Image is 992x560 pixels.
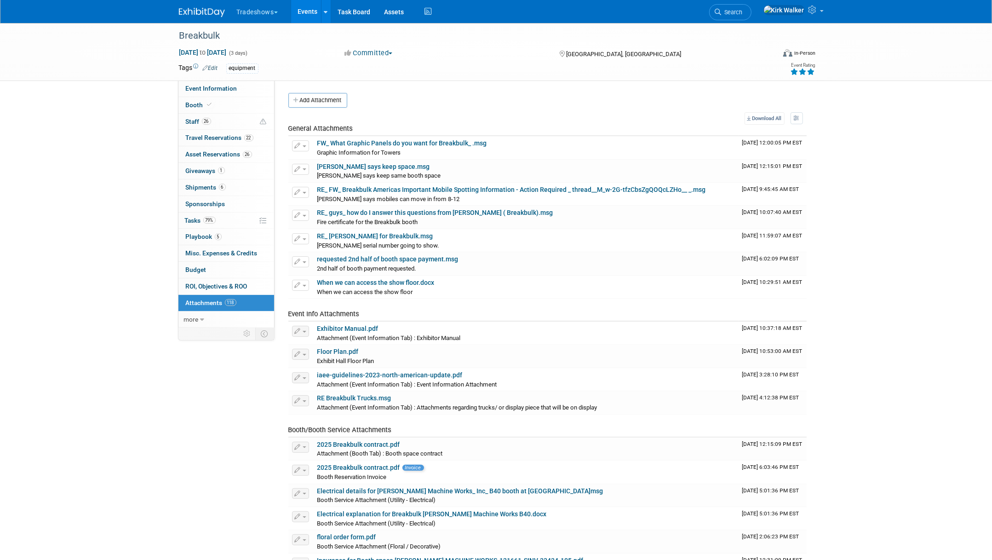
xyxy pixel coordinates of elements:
span: Potential Scheduling Conflict -- at least one attendee is tagged in another overlapping event. [260,118,267,126]
span: Booth/Booth Service Attachments [288,426,392,434]
a: Booth [178,97,274,113]
span: (3 days) [229,50,248,56]
span: Staff [186,118,211,125]
a: Budget [178,262,274,278]
span: more [184,316,199,323]
a: iaee-guidelines-2023-north-american-update.pdf [317,371,463,379]
span: 6 [219,184,226,191]
span: General Attachments [288,124,353,133]
a: Download All [745,112,785,125]
span: Booth Service Attachment (Utility - Electrical) [317,496,436,503]
td: Upload Timestamp [739,368,807,391]
td: Upload Timestamp [739,229,807,252]
div: Event Rating [790,63,815,68]
span: Upload Timestamp [742,394,799,401]
span: Fire certificate for the Breakbulk booth [317,219,418,225]
span: Booth [186,101,214,109]
span: Upload Timestamp [742,510,799,517]
a: 2025 Breakbulk contract.pdf [317,441,400,448]
a: When we can access the show floor.docx [317,279,435,286]
span: Asset Reservations [186,150,252,158]
td: Upload Timestamp [739,461,807,484]
span: Playbook [186,233,222,240]
a: Edit [203,65,218,71]
a: Sponsorships [178,196,274,212]
a: Giveaways1 [178,163,274,179]
a: Asset Reservations26 [178,146,274,162]
span: 26 [202,118,211,125]
span: Shipments [186,184,226,191]
span: [PERSON_NAME] says mobiles can move in from 8-12 [317,196,460,202]
a: Search [709,4,751,20]
a: RE Breakbulk Trucks.msg [317,394,391,402]
td: Upload Timestamp [739,183,807,206]
span: Upload Timestamp [742,487,799,494]
span: [PERSON_NAME] says keep same booth space [317,172,441,179]
span: Attachment (Event Information Tab) : Event Information Attachment [317,381,497,388]
button: Committed [341,48,396,58]
a: Misc. Expenses & Credits [178,245,274,261]
span: Attachment (Event Information Tab) : Exhibitor Manual [317,335,461,341]
span: Upload Timestamp [742,232,803,239]
div: Event Format [721,48,816,62]
a: requested 2nd half of booth space payment.msg [317,255,459,263]
td: Upload Timestamp [739,276,807,299]
span: Search [722,9,743,16]
span: Attachments [186,299,236,306]
span: Upload Timestamp [742,441,803,447]
span: Travel Reservations [186,134,253,141]
td: Tags [179,63,218,74]
span: 118 [225,299,236,306]
a: RE_ [PERSON_NAME] for Breakbulk.msg [317,232,433,240]
span: Upload Timestamp [742,348,803,354]
span: Tasks [185,217,216,224]
span: 5 [215,233,222,240]
a: Travel Reservations22 [178,130,274,146]
span: ROI, Objectives & ROO [186,283,247,290]
span: [DATE] [DATE] [179,48,227,57]
span: Budget [186,266,206,273]
a: Floor Plan.pdf [317,348,359,355]
span: Upload Timestamp [742,325,803,331]
span: Attachment (Booth Tab) : Booth space contract [317,450,443,457]
td: Upload Timestamp [739,160,807,183]
div: Breakbulk [176,28,762,44]
a: ROI, Objectives & ROO [178,278,274,294]
a: Event Information [178,81,274,97]
td: Personalize Event Tab Strip [240,328,256,340]
td: Upload Timestamp [739,438,807,461]
span: Booth Reservation Invoice [317,473,387,480]
span: [PERSON_NAME] serial number going to show. [317,242,439,249]
button: Add Attachment [288,93,347,108]
td: Upload Timestamp [739,484,807,507]
a: Electrical details for [PERSON_NAME] Machine Works_ Inc_ B40 booth at [GEOGRAPHIC_DATA]msg [317,487,603,495]
span: Event Information [186,85,237,92]
span: [GEOGRAPHIC_DATA], [GEOGRAPHIC_DATA] [566,51,681,58]
span: Graphic Information for Towers [317,149,401,156]
td: Upload Timestamp [739,206,807,229]
img: Kirk Walker [763,5,805,15]
a: [PERSON_NAME] says keep space.msg [317,163,430,170]
a: floral order form.pdf [317,533,376,541]
span: Event Info Attachments [288,310,360,318]
a: Electrical explanation for Breakbulk [PERSON_NAME] Machine Works B40.docx [317,510,547,518]
span: Exhibit Hall Floor Plan [317,358,374,364]
span: Booth Service Attachment (Utility - Electrical) [317,520,436,527]
span: Misc. Expenses & Credits [186,249,258,257]
span: Upload Timestamp [742,186,799,192]
a: more [178,312,274,328]
img: ExhibitDay [179,8,225,17]
a: 2025 Breakbulk contract.pdf [317,464,400,471]
span: Giveaways [186,167,225,174]
span: Upload Timestamp [742,255,799,262]
a: RE_ guys_ how do I answer this questions from [PERSON_NAME] ( Breakbulk).msg [317,209,553,216]
span: Upload Timestamp [742,464,799,470]
span: Upload Timestamp [742,279,803,285]
td: Upload Timestamp [739,530,807,553]
span: Upload Timestamp [742,163,803,169]
a: Tasks79% [178,213,274,229]
span: Upload Timestamp [742,533,799,540]
div: equipment [226,64,258,73]
span: 2nd half of booth payment requested. [317,265,416,272]
td: Upload Timestamp [739,322,807,345]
